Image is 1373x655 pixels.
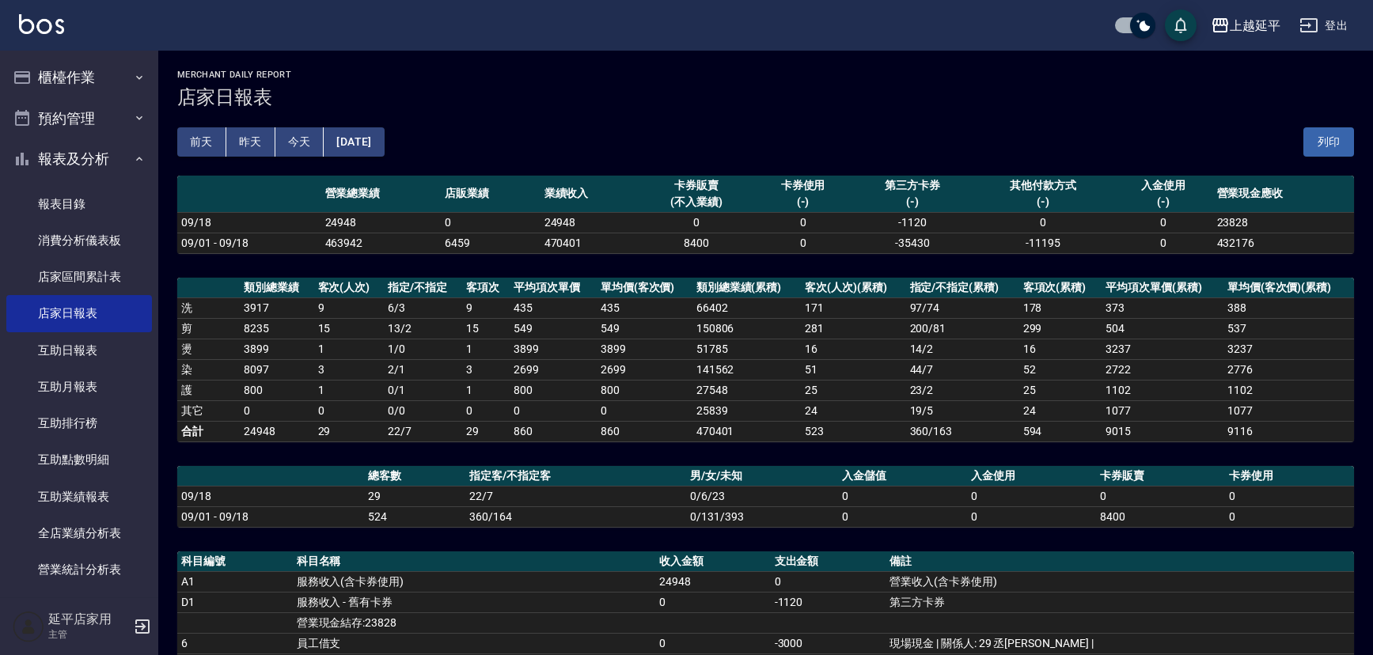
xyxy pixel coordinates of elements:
td: 200 / 81 [906,318,1019,339]
td: 0/6/23 [686,486,838,506]
td: 2722 [1102,359,1223,380]
td: 9015 [1102,421,1223,441]
th: 店販業績 [441,176,540,213]
td: 44 / 7 [906,359,1019,380]
th: 科目名稱 [293,551,655,572]
td: 373 [1102,297,1223,318]
div: (-) [856,194,969,210]
th: 收入金額 [655,551,771,572]
button: 今天 [275,127,324,157]
td: 16 [801,339,906,359]
div: 卡券販賣 [643,177,749,194]
td: 549 [510,318,596,339]
td: 435 [597,297,692,318]
td: 0 [838,486,967,506]
td: 549 [597,318,692,339]
td: -1120 [852,212,973,233]
td: 0 / 0 [384,400,462,421]
div: 第三方卡券 [856,177,969,194]
td: 0 [1096,486,1225,506]
td: 24948 [240,421,313,441]
a: 報表目錄 [6,186,152,222]
td: 9 [314,297,384,318]
td: 24948 [321,212,442,233]
td: 27548 [692,380,801,400]
a: 消費分析儀表板 [6,222,152,259]
th: 入金使用 [967,466,1096,487]
td: 0 [771,571,886,592]
th: 類別總業績(累積) [692,278,801,298]
td: 178 [1019,297,1102,318]
td: 388 [1223,297,1354,318]
td: 24 [1019,400,1102,421]
a: 營業項目月分析表 [6,588,152,624]
button: 登出 [1293,11,1354,40]
button: 櫃檯作業 [6,57,152,98]
td: 6 / 3 [384,297,462,318]
p: 主管 [48,627,129,642]
td: 150806 [692,318,801,339]
td: 537 [1223,318,1354,339]
td: 24948 [540,212,639,233]
td: 8400 [639,233,753,253]
td: 9 [462,297,510,318]
th: 客次(人次)(累積) [801,278,906,298]
th: 總客數 [364,466,465,487]
td: 1077 [1102,400,1223,421]
a: 全店業績分析表 [6,515,152,551]
td: 800 [510,380,596,400]
td: 1 [314,380,384,400]
td: 09/01 - 09/18 [177,506,364,527]
td: 66402 [692,297,801,318]
td: 1 / 0 [384,339,462,359]
td: 服務收入 - 舊有卡券 [293,592,655,612]
td: 9116 [1223,421,1354,441]
td: 25 [1019,380,1102,400]
th: 客項次 [462,278,510,298]
div: (-) [1117,194,1208,210]
td: 360/164 [465,506,686,527]
td: 服務收入(含卡券使用) [293,571,655,592]
th: 指定客/不指定客 [465,466,686,487]
img: Logo [19,14,64,34]
td: 29 [314,421,384,441]
a: 互助月報表 [6,369,152,405]
td: 0 [967,486,1096,506]
td: 22/7 [384,421,462,441]
td: 432176 [1213,233,1354,253]
button: [DATE] [324,127,384,157]
th: 男/女/未知 [686,466,838,487]
td: 19 / 5 [906,400,1019,421]
td: 1077 [1223,400,1354,421]
td: 3237 [1102,339,1223,359]
td: 0 [655,633,771,653]
td: 1102 [1102,380,1223,400]
th: 類別總業績 [240,278,313,298]
td: 860 [510,421,596,441]
td: 0 [753,212,852,233]
td: 800 [240,380,313,400]
th: 客項次(累積) [1019,278,1102,298]
td: 0 [314,400,384,421]
td: 470401 [692,421,801,441]
td: 第三方卡券 [886,592,1354,612]
td: 其它 [177,400,240,421]
td: 剪 [177,318,240,339]
td: 染 [177,359,240,380]
td: 24 [801,400,906,421]
td: 22/7 [465,486,686,506]
td: 0 [1113,233,1212,253]
td: 800 [597,380,692,400]
td: 3899 [510,339,596,359]
td: 524 [364,506,465,527]
td: 09/01 - 09/18 [177,233,321,253]
td: 員工借支 [293,633,655,653]
th: 單均價(客次價) [597,278,692,298]
th: 客次(人次) [314,278,384,298]
th: 平均項次單價 [510,278,596,298]
a: 互助點數明細 [6,441,152,478]
table: a dense table [177,176,1354,254]
td: 0 / 1 [384,380,462,400]
td: 15 [462,318,510,339]
td: 3917 [240,297,313,318]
